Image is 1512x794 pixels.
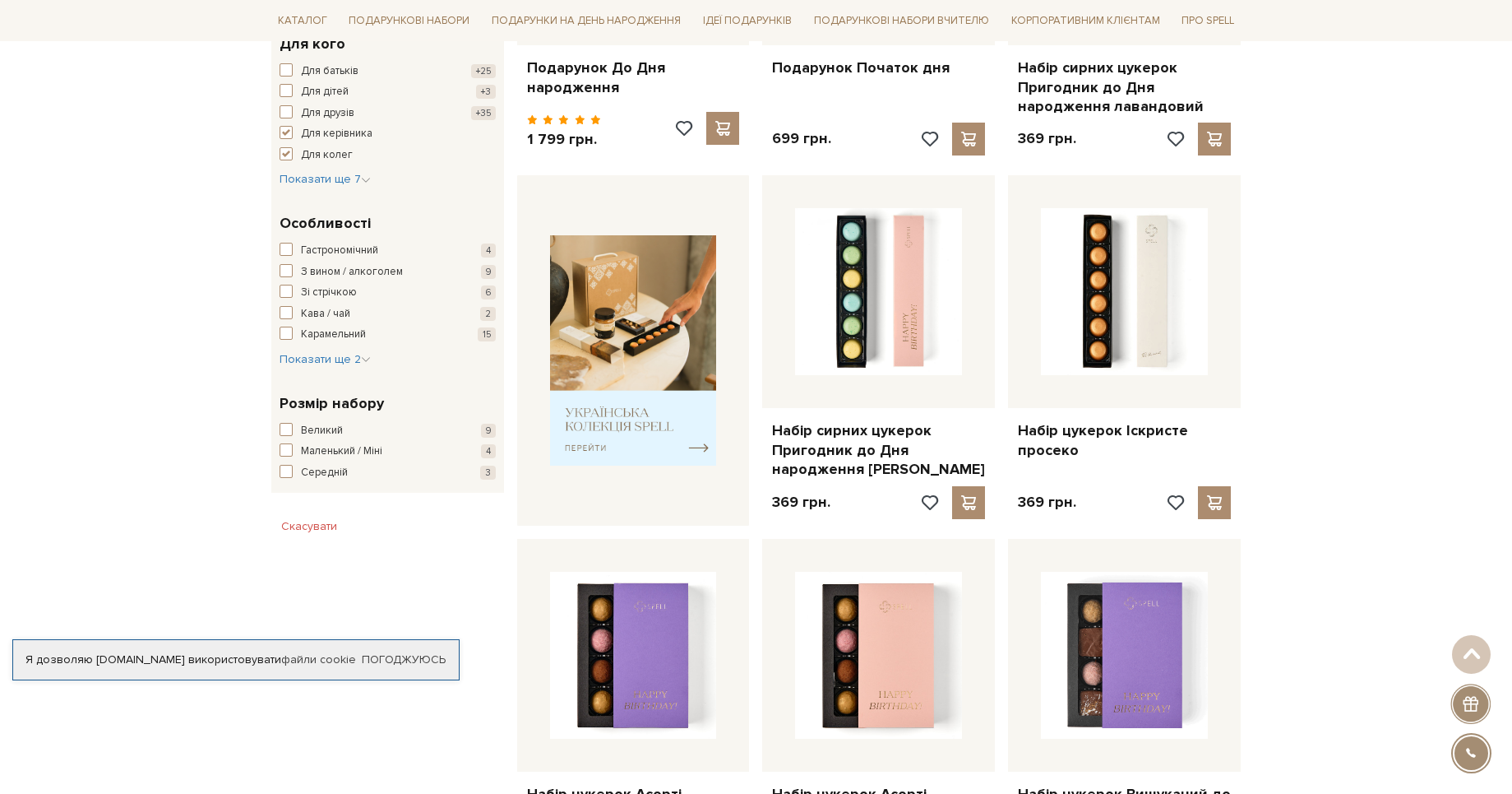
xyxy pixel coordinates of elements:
a: Подарунок Початок дня [772,58,985,77]
button: Для друзів +35 [280,105,496,122]
a: Набір цукерок Іскристе просеко [1018,421,1231,460]
p: 699 грн. [772,129,831,148]
span: 6 [481,286,496,299]
span: Особливості [280,212,371,234]
span: 9 [481,424,496,438]
button: Зі стрічкою 6 [280,285,496,301]
button: Скасувати [271,513,347,540]
button: Для дітей +3 [280,84,496,100]
button: Кава / чай 2 [280,306,496,323]
button: Для керівника [280,126,496,142]
button: Показати ще 7 [280,171,371,188]
span: 3 [480,466,496,480]
span: Карамельний [301,327,366,343]
a: Подарунки на День народження [485,8,687,34]
span: Середній [301,465,348,481]
button: Для колег [280,147,496,164]
p: 369 грн. [1018,129,1076,148]
button: Середній 3 [280,465,496,481]
span: Розмір набору [280,392,384,415]
span: Гастрономічний [301,243,378,259]
div: Я дозволяю [DOMAIN_NAME] використовувати [13,652,459,667]
span: Великий [301,423,343,439]
button: Маленький / Міні 4 [280,443,496,460]
a: Погоджуюсь [362,652,446,667]
a: Ідеї подарунків [696,8,798,34]
a: Каталог [271,8,334,34]
button: З вином / алкоголем 9 [280,264,496,281]
span: 9 [481,265,496,279]
span: +25 [471,64,496,78]
span: Для батьків [301,63,358,80]
span: Для колег [301,147,353,164]
span: +35 [471,106,496,120]
span: 2 [480,307,496,321]
span: З вином / алкоголем [301,264,403,281]
span: Для керівника [301,126,372,142]
span: Кава / чай [301,306,350,323]
button: Великий 9 [280,423,496,439]
span: Показати ще 7 [280,172,371,186]
a: Подарункові набори [342,8,476,34]
button: Гастрономічний 4 [280,243,496,259]
span: Для дітей [301,84,349,100]
span: +3 [476,85,496,99]
span: Маленький / Міні [301,443,382,460]
p: 369 грн. [1018,493,1076,512]
span: 4 [481,444,496,458]
span: Для друзів [301,105,354,122]
a: Про Spell [1175,8,1241,34]
span: 4 [481,244,496,258]
span: Показати ще 2 [280,352,371,366]
span: Зі стрічкою [301,285,357,301]
a: Подарунок До Дня народження [527,58,740,97]
img: banner [550,235,717,467]
a: Набір сирних цукерок Пригодник до Дня народження лавандовий [1018,58,1231,116]
button: Показати ще 2 [280,351,371,368]
span: 15 [478,327,496,341]
a: Подарункові набори Вчителю [807,7,996,35]
button: Для батьків +25 [280,63,496,80]
button: Карамельний 15 [280,327,496,343]
a: файли cookie [281,652,356,666]
p: 369 грн. [772,493,830,512]
p: 1 799 грн. [527,130,602,149]
a: Набір сирних цукерок Пригодник до Дня народження [PERSON_NAME] [772,421,985,479]
a: Корпоративним клієнтам [1005,8,1167,34]
span: Для кого [280,33,345,55]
